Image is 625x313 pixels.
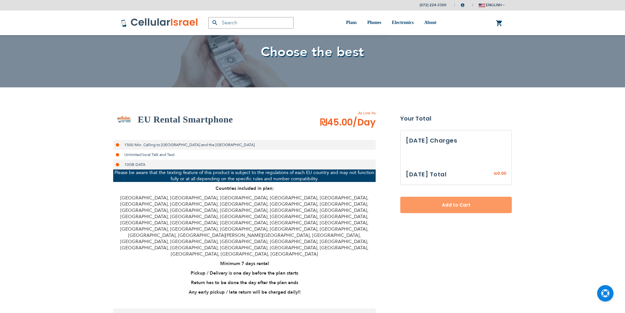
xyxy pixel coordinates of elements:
[113,140,376,150] li: 1500 Min. Calling to [GEOGRAPHIC_DATA] and the [GEOGRAPHIC_DATA]
[138,113,233,126] h2: EU Rental Smartphone
[113,195,376,257] p: [GEOGRAPHIC_DATA], [GEOGRAPHIC_DATA], [GEOGRAPHIC_DATA], [GEOGRAPHIC_DATA], [GEOGRAPHIC_DATA], [G...
[216,185,274,191] strong: Countries included in plan:
[346,11,357,35] a: Plans
[406,136,506,145] h3: [DATE] Charges
[320,116,376,129] span: ₪45.00
[191,279,298,286] strong: Return has to be done the day after the plan ends
[353,116,376,129] span: /Day
[424,11,436,35] a: About
[479,0,505,10] button: english
[400,114,512,123] strong: Your Total
[302,110,376,116] span: As Low As
[220,260,269,267] strong: Minimum 7 days rental
[392,20,414,25] span: Electronics
[113,169,376,182] p: Please be aware that the texting feature of this product is subject to the regulations of each EU...
[261,43,364,61] span: Choose the best
[208,17,294,29] input: Search
[420,3,447,8] a: (072) 224-3300
[479,4,485,7] img: english
[113,160,376,169] li: 10GB DATA
[406,169,447,179] h3: [DATE] Total
[424,20,436,25] span: About
[392,11,414,35] a: Electronics
[191,270,298,276] strong: Pickup / Delivery is one day before the plan starts
[367,20,381,25] span: Phones
[494,171,497,177] span: ₪
[189,289,301,295] strong: Any early pickup / late return will be charged daily!!
[113,150,376,160] li: Unlimited local Talk and Text
[121,18,198,28] img: Cellular Israel Logo
[113,109,135,130] img: EU Rental Smartphone
[346,20,357,25] span: Plans
[367,11,381,35] a: Phones
[497,170,506,176] span: 0.00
